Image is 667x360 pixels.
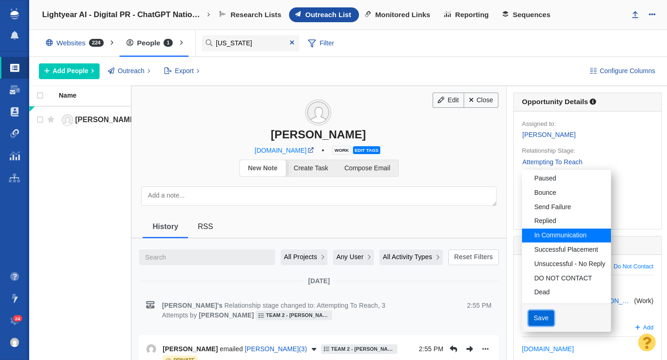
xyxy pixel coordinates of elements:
span: floridadaily.com [522,345,574,353]
img: 8a21b1a12a7554901d364e890baed237 [10,338,19,347]
span: ( ) [634,297,654,305]
a: Successful Placement [522,242,611,257]
a: Paused [522,171,611,186]
img: buzzstream_logo_iconsimple.png [10,8,19,19]
span: 24 [13,315,23,322]
span: Work [636,297,651,304]
a: Add [636,324,653,333]
a: Replied [522,214,611,229]
a: Send Failure [522,200,611,214]
h6: Person Details [514,236,661,255]
a: In Communication [522,229,611,243]
a: Dead [522,286,611,300]
a: [DOMAIN_NAME] [522,345,574,353]
a: Unsuccessful - No Reply [522,257,611,271]
a: DO NOT CONTACT [522,271,611,286]
button: Save [529,310,554,326]
a: Bounce [522,186,611,200]
a: Do Not Contact [604,263,654,272]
